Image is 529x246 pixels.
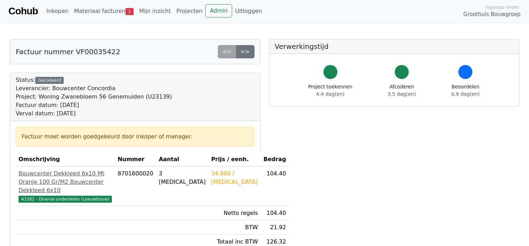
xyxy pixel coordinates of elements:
a: Admin [205,4,232,17]
td: 104.40 [261,206,289,220]
a: Mijn inzicht [136,4,174,18]
a: >> [236,45,255,58]
td: 104.40 [261,167,289,206]
th: Aantal [156,152,208,167]
div: Project toekennen [308,83,352,98]
th: Nummer [115,152,156,167]
span: Ingelogd onder: [485,4,521,10]
a: Projecten [173,4,205,18]
div: Status: [16,76,172,118]
span: 0.9 dag(en) [451,91,480,97]
td: 8701600020 [115,167,156,206]
td: Netto regels [208,206,261,220]
div: 34.800 / [MEDICAL_DATA] [211,169,258,186]
span: 4.4 dag(en) [316,91,344,97]
div: 3 [MEDICAL_DATA] [159,169,206,186]
a: Inkopen [43,4,71,18]
span: Groothuis Bouwgroep [463,10,521,19]
div: Bouwcenter Dekkleed 6x10 Mt Oranje 100 Gr/M2 Bouwcenter Dekkleed 6x10 [19,169,112,195]
h5: Factuur nummer VF00035422 [16,48,120,56]
div: Leverancier: Bouwcenter Concordia [16,84,172,93]
a: Bouwcenter Dekkleed 6x10 Mt Oranje 100 Gr/M2 Bouwcenter Dekkleed 6x1043382 - Diverse onderdelen (... [19,169,112,203]
a: Materiaal facturen2 [71,4,136,18]
th: Bedrag [261,152,289,167]
th: Prijs / eenh. [208,152,261,167]
div: Beoordelen [451,83,480,98]
th: Omschrijving [16,152,115,167]
a: Uitloggen [232,4,265,18]
div: Gecodeerd [35,77,64,84]
div: Verval datum: [DATE] [16,109,172,118]
td: 21.92 [261,220,289,235]
a: Cohub [8,3,38,20]
div: Factuur moet worden goedgekeurd door inkoper of manager. [22,132,249,141]
div: Project: Woning Zwanebloem 56 Genemuiden (U23139) [16,93,172,101]
span: 2 [126,8,134,15]
span: 43382 - Diverse onderdelen (Leeuwbouw) [19,196,112,203]
span: 3.5 dag(en) [388,91,416,97]
h5: Verwerkingstijd [275,42,514,51]
td: BTW [208,220,261,235]
div: Factuur datum: [DATE] [16,101,172,109]
div: Afcoderen [388,83,416,98]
